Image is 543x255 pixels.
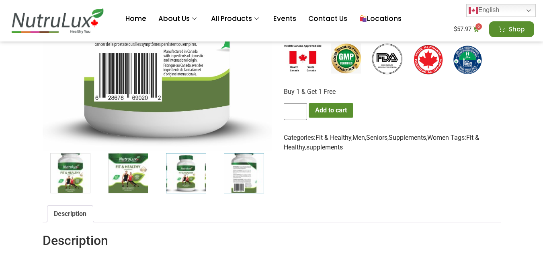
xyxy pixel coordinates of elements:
button: Add to cart [309,103,353,118]
input: Product quantity [284,103,307,120]
a: Fit & Healthy [316,134,351,141]
p: Buy 1 & Get 1 Free [284,87,501,97]
a: Women [427,134,449,141]
a: $57.97 6 [444,21,489,37]
span: 6 [475,23,482,30]
a: Shop [489,21,534,37]
a: Description [54,206,86,222]
div: 4 / 7 [216,153,272,193]
a: Supplements [389,134,426,141]
a: About Us [152,3,205,35]
img: 🛍️ [360,15,367,22]
div: 2 / 7 [100,153,156,193]
div: 3 / 7 [158,153,214,193]
a: Events [267,3,302,35]
a: Locations [353,3,408,35]
a: supplements [306,143,343,151]
bdi: 57.97 [454,25,471,33]
a: Home [119,3,152,35]
a: Contact Us [302,3,353,35]
h2: Description [43,233,501,248]
a: All Products [205,3,267,35]
a: Seniors [366,134,387,141]
span: $ [454,25,457,33]
a: English [466,4,536,17]
img: en [469,6,478,15]
span: Shop [509,26,525,32]
div: 1 / 7 [43,153,98,193]
a: Men [352,134,365,141]
span: Categories: , , , , [284,134,449,141]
